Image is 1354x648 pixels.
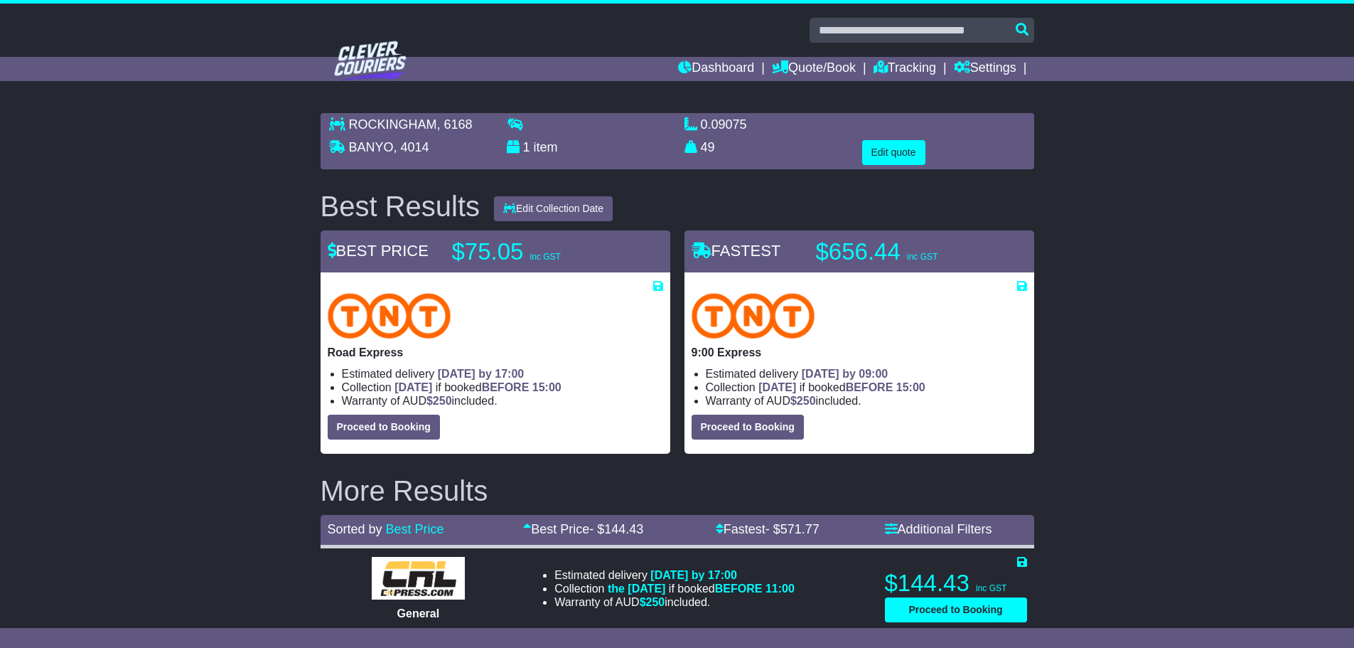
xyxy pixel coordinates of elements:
[816,238,994,266] p: $656.44
[494,196,613,221] button: Edit Collection Date
[328,242,429,260] span: BEST PRICE
[342,367,663,381] li: Estimated delivery
[874,57,936,81] a: Tracking
[426,395,452,407] span: $
[554,582,795,595] li: Collection
[772,57,856,81] a: Quote/Book
[716,522,820,536] a: Fastest- $571.77
[758,381,796,393] span: [DATE]
[646,596,665,608] span: 250
[608,583,665,595] span: the [DATE]
[885,597,1027,622] button: Proceed to Booking
[438,368,525,380] span: [DATE] by 17:00
[692,242,781,260] span: FASTEST
[342,394,663,408] li: Warranty of AUD included.
[397,607,440,620] span: General
[532,381,562,393] span: 15:00
[846,381,893,393] span: BEFORE
[328,346,663,359] p: Road Express
[885,569,1027,597] p: $144.43
[349,117,437,132] span: ROCKINGHAM
[862,140,925,165] button: Edit quote
[433,395,452,407] span: 250
[328,415,440,440] button: Proceed to Booking
[640,596,665,608] span: $
[534,140,558,154] span: item
[589,522,643,536] span: - $
[650,569,737,581] span: [DATE] by 17:00
[604,522,643,536] span: 144.43
[437,117,473,132] span: , 6168
[692,293,815,339] img: TNT Domestic: 9:00 Express
[321,475,1034,506] h2: More Results
[482,381,530,393] span: BEFORE
[790,395,816,407] span: $
[692,415,804,440] button: Proceed to Booking
[780,522,820,536] span: 571.77
[896,381,925,393] span: 15:00
[706,367,1027,381] li: Estimated delivery
[452,238,630,266] p: $75.05
[349,140,394,154] span: BANYO
[678,57,754,81] a: Dashboard
[313,191,488,222] div: Best Results
[797,395,816,407] span: 250
[328,293,451,339] img: TNT Domestic: Road Express
[765,522,820,536] span: - $
[802,368,888,380] span: [DATE] by 09:00
[608,583,795,595] span: if booked
[692,346,1027,359] p: 9:00 Express
[394,140,429,154] span: , 4014
[765,583,795,595] span: 11:00
[342,381,663,394] li: Collection
[554,568,795,582] li: Estimated delivery
[523,140,530,154] span: 1
[758,381,925,393] span: if booked
[328,522,382,536] span: Sorted by
[715,583,763,595] span: BEFORE
[954,57,1016,81] a: Settings
[701,117,747,132] span: 0.09075
[530,252,561,262] span: inc GST
[885,522,992,536] a: Additional Filters
[394,381,432,393] span: [DATE]
[523,522,643,536] a: Best Price- $144.43
[701,140,715,154] span: 49
[907,252,937,262] span: inc GST
[706,394,1027,408] li: Warranty of AUD included.
[976,583,1006,593] span: inc GST
[386,522,444,536] a: Best Price
[372,557,465,600] img: CRL: General
[394,381,561,393] span: if booked
[706,381,1027,394] li: Collection
[554,595,795,609] li: Warranty of AUD included.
